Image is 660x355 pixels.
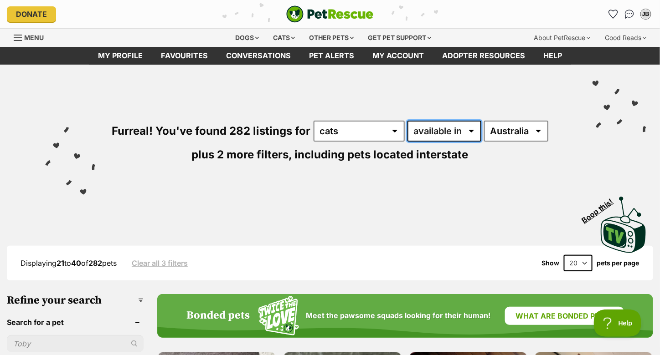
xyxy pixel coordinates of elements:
a: Menu [14,29,50,45]
a: Pet alerts [300,47,363,65]
img: Squiggle [258,296,299,336]
strong: 21 [57,259,64,268]
strong: 282 [88,259,102,268]
a: Favourites [152,47,217,65]
div: JB [641,10,650,19]
img: chat-41dd97257d64d25036548639549fe6c8038ab92f7586957e7f3b1b290dea8141.svg [625,10,634,19]
ul: Account quick links [606,7,653,21]
div: Good Reads [599,29,653,47]
label: pets per page [597,259,639,267]
iframe: Help Scout Beacon - Open [594,309,642,337]
span: Furreal! You've found 282 listings for [112,124,311,137]
a: Adopter resources [433,47,534,65]
span: including pets located interstate [295,148,469,161]
span: Displaying to of pets [21,259,117,268]
a: My profile [89,47,152,65]
a: Conversations [622,7,637,21]
button: My account [639,7,653,21]
h4: Bonded pets [186,309,250,322]
a: My account [363,47,433,65]
header: Search for a pet [7,318,144,326]
img: logo-cat-932fe2b9b8326f06289b0f2fb663e598f794de774fb13d1741a6617ecf9a85b4.svg [286,5,374,23]
div: Cats [267,29,302,47]
img: PetRescue TV logo [601,197,646,253]
a: PetRescue [286,5,374,23]
a: conversations [217,47,300,65]
span: Boop this! [580,192,622,224]
a: Clear all 3 filters [132,259,188,267]
a: Help [534,47,571,65]
div: About PetRescue [527,29,597,47]
span: Menu [24,34,44,41]
a: Donate [7,6,56,22]
a: What are bonded pets? [505,307,624,325]
a: Favourites [606,7,620,21]
div: Other pets [303,29,361,47]
input: Toby [7,335,144,352]
div: Dogs [229,29,266,47]
span: Show [541,259,559,267]
a: Boop this! [601,188,646,255]
span: plus 2 more filters, [192,148,292,161]
h3: Refine your search [7,294,144,307]
strong: 40 [71,259,81,268]
span: Meet the pawsome squads looking for their human! [306,311,490,320]
div: Get pet support [362,29,438,47]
